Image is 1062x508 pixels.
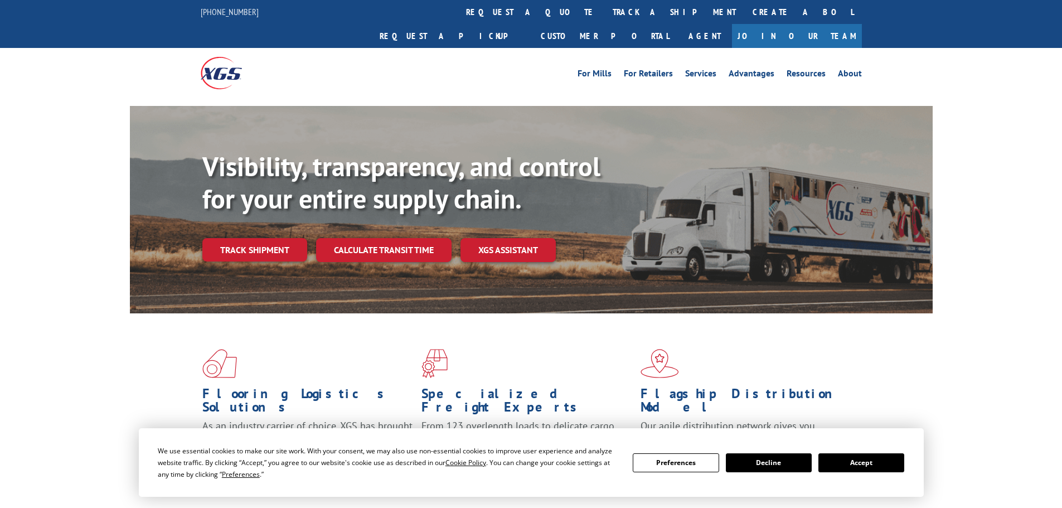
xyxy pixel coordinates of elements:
[532,24,677,48] a: Customer Portal
[633,453,719,472] button: Preferences
[729,69,774,81] a: Advantages
[726,453,812,472] button: Decline
[421,387,632,419] h1: Specialized Freight Experts
[445,458,486,467] span: Cookie Policy
[202,419,413,459] span: As an industry carrier of choice, XGS has brought innovation and dedication to flooring logistics...
[158,445,619,480] div: We use essential cookies to make our site work. With your consent, we may also use non-essential ...
[624,69,673,81] a: For Retailers
[201,6,259,17] a: [PHONE_NUMBER]
[818,453,904,472] button: Accept
[202,238,307,262] a: Track shipment
[202,349,237,378] img: xgs-icon-total-supply-chain-intelligence-red
[421,419,632,469] p: From 123 overlength loads to delicate cargo, our experienced staff knows the best way to move you...
[202,387,413,419] h1: Flooring Logistics Solutions
[677,24,732,48] a: Agent
[787,69,826,81] a: Resources
[222,470,260,479] span: Preferences
[460,238,556,262] a: XGS ASSISTANT
[685,69,716,81] a: Services
[641,349,679,378] img: xgs-icon-flagship-distribution-model-red
[139,428,924,497] div: Cookie Consent Prompt
[421,349,448,378] img: xgs-icon-focused-on-flooring-red
[578,69,612,81] a: For Mills
[838,69,862,81] a: About
[732,24,862,48] a: Join Our Team
[641,419,846,446] span: Our agile distribution network gives you nationwide inventory management on demand.
[316,238,452,262] a: Calculate transit time
[641,387,851,419] h1: Flagship Distribution Model
[202,149,600,216] b: Visibility, transparency, and control for your entire supply chain.
[371,24,532,48] a: Request a pickup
